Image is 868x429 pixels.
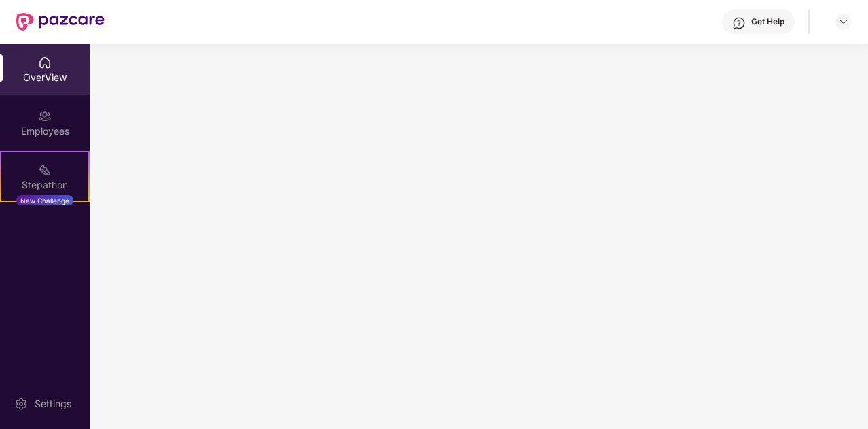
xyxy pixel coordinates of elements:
[732,16,746,30] img: svg+xml;base64,PHN2ZyBpZD0iSGVscC0zMngzMiIgeG1sbnM9Imh0dHA6Ly93d3cudzMub3JnLzIwMDAvc3ZnIiB3aWR0aD...
[16,13,105,31] img: New Pazcare Logo
[38,109,52,123] img: svg+xml;base64,PHN2ZyBpZD0iRW1wbG95ZWVzIiB4bWxucz0iaHR0cDovL3d3dy53My5vcmcvMjAwMC9zdmciIHdpZHRoPS...
[14,397,28,411] img: svg+xml;base64,PHN2ZyBpZD0iU2V0dGluZy0yMHgyMCIgeG1sbnM9Imh0dHA6Ly93d3cudzMub3JnLzIwMDAvc3ZnIiB3aW...
[838,16,849,27] img: svg+xml;base64,PHN2ZyBpZD0iRHJvcGRvd24tMzJ4MzIiIHhtbG5zPSJodHRwOi8vd3d3LnczLm9yZy8yMDAwL3N2ZyIgd2...
[1,178,88,192] div: Stepathon
[751,16,784,27] div: Get Help
[31,397,75,411] div: Settings
[38,56,52,69] img: svg+xml;base64,PHN2ZyBpZD0iSG9tZSIgeG1sbnM9Imh0dHA6Ly93d3cudzMub3JnLzIwMDAvc3ZnIiB3aWR0aD0iMjAiIG...
[38,163,52,177] img: svg+xml;base64,PHN2ZyB4bWxucz0iaHR0cDovL3d3dy53My5vcmcvMjAwMC9zdmciIHdpZHRoPSIyMSIgaGVpZ2h0PSIyMC...
[16,195,73,206] div: New Challenge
